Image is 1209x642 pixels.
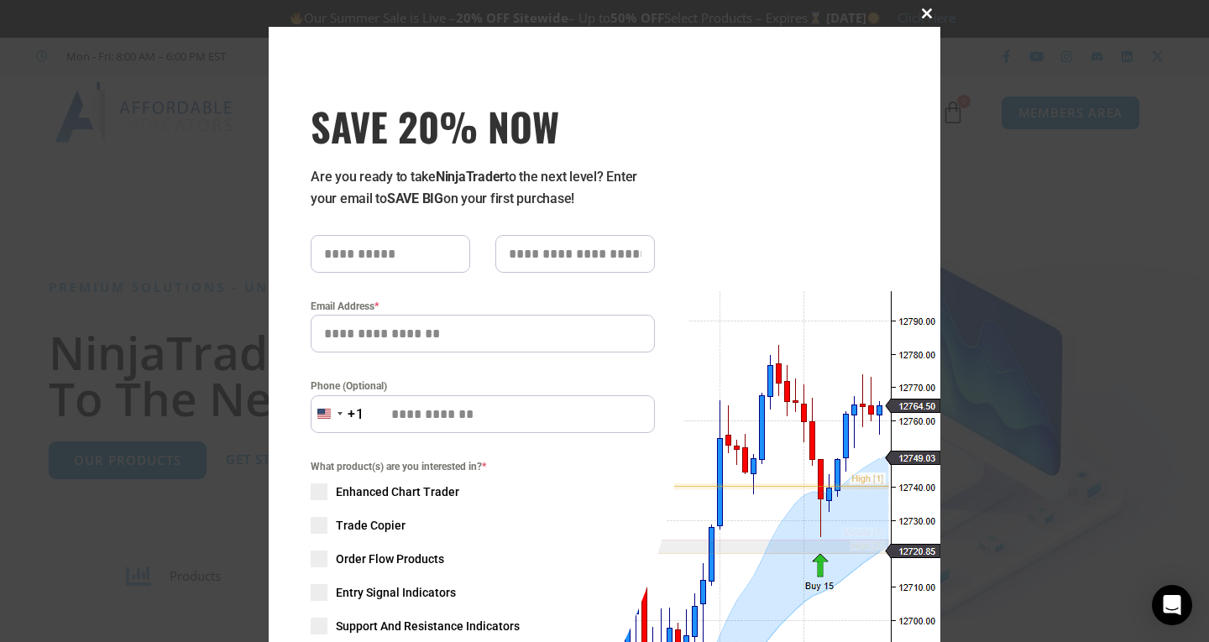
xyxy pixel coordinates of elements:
span: SAVE 20% NOW [311,102,655,149]
label: Enhanced Chart Trader [311,483,655,500]
span: Order Flow Products [336,551,444,567]
label: Support And Resistance Indicators [311,618,655,634]
p: Are you ready to take to the next level? Enter your email to on your first purchase! [311,166,655,210]
span: Enhanced Chart Trader [336,483,459,500]
div: Open Intercom Messenger [1152,585,1192,625]
strong: SAVE BIG [387,191,443,206]
span: Support And Resistance Indicators [336,618,520,634]
label: Order Flow Products [311,551,655,567]
span: Entry Signal Indicators [336,584,456,601]
label: Phone (Optional) [311,378,655,394]
strong: NinjaTrader [436,169,505,185]
button: Selected country [311,395,364,433]
label: Email Address [311,298,655,315]
label: Trade Copier [311,517,655,534]
span: What product(s) are you interested in? [311,458,655,475]
label: Entry Signal Indicators [311,584,655,601]
span: Trade Copier [336,517,406,534]
div: +1 [348,404,364,425]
